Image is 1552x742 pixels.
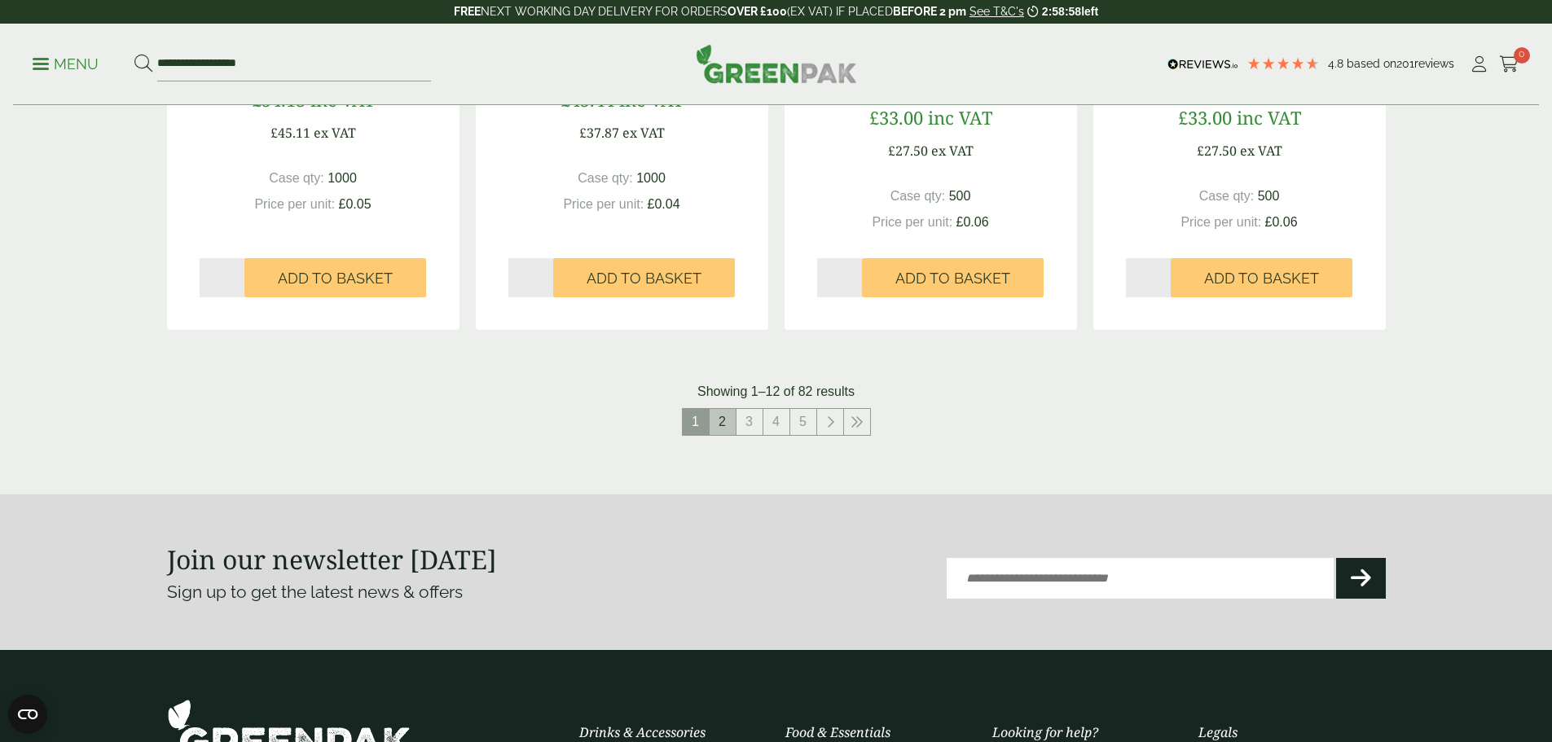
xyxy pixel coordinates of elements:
[1246,56,1320,71] div: 4.79 Stars
[254,197,335,211] span: Price per unit:
[1499,56,1519,72] i: Cart
[622,124,665,142] span: ex VAT
[1514,47,1530,64] span: 0
[244,258,426,297] button: Add to Basket
[710,409,736,435] a: 2
[1237,105,1301,130] span: inc VAT
[339,197,372,211] span: £0.05
[587,270,701,288] span: Add to Basket
[1240,142,1282,160] span: ex VAT
[454,5,481,18] strong: FREE
[696,44,857,83] img: GreenPak Supplies
[648,197,680,211] span: £0.04
[1414,57,1454,70] span: reviews
[969,5,1024,18] a: See T&C's
[1197,142,1237,160] span: £27.50
[869,105,923,130] span: £33.00
[578,171,633,185] span: Case qty:
[167,542,497,577] strong: Join our newsletter [DATE]
[931,142,974,160] span: ex VAT
[167,579,715,605] p: Sign up to get the latest news & offers
[1265,215,1298,229] span: £0.06
[1167,59,1238,70] img: REVIEWS.io
[736,409,763,435] a: 3
[1199,189,1255,203] span: Case qty:
[1469,56,1489,72] i: My Account
[314,124,356,142] span: ex VAT
[728,5,787,18] strong: OVER £100
[278,270,393,288] span: Add to Basket
[1180,215,1261,229] span: Price per unit:
[1258,189,1280,203] span: 500
[636,171,666,185] span: 1000
[1178,105,1232,130] span: £33.00
[1081,5,1098,18] span: left
[872,215,952,229] span: Price per unit:
[270,124,310,142] span: £45.11
[697,382,855,402] p: Showing 1–12 of 82 results
[949,189,971,203] span: 500
[33,55,99,71] a: Menu
[683,409,709,435] span: 1
[328,171,357,185] span: 1000
[1499,52,1519,77] a: 0
[553,258,735,297] button: Add to Basket
[890,189,946,203] span: Case qty:
[1347,57,1396,70] span: Based on
[895,270,1010,288] span: Add to Basket
[269,171,324,185] span: Case qty:
[579,124,619,142] span: £37.87
[1042,5,1081,18] span: 2:58:58
[8,695,47,734] button: Open CMP widget
[893,5,966,18] strong: BEFORE 2 pm
[763,409,789,435] a: 4
[1396,57,1414,70] span: 201
[862,258,1044,297] button: Add to Basket
[956,215,989,229] span: £0.06
[563,197,644,211] span: Price per unit:
[33,55,99,74] p: Menu
[928,105,992,130] span: inc VAT
[1328,57,1347,70] span: 4.8
[1171,258,1352,297] button: Add to Basket
[790,409,816,435] a: 5
[1204,270,1319,288] span: Add to Basket
[888,142,928,160] span: £27.50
